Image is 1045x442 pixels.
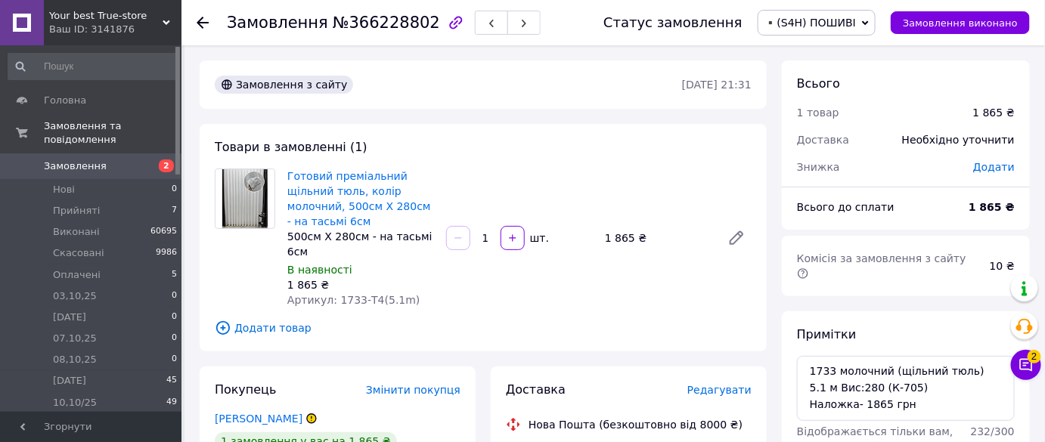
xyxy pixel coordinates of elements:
span: Покупець [215,382,277,397]
button: Чат з покупцем2 [1011,350,1041,380]
span: 1 товар [797,107,839,119]
span: Your best True-store [49,9,163,23]
span: Замовлення [227,14,328,32]
time: [DATE] 21:31 [682,79,752,91]
div: Нова Пошта (безкоштовно від 8000 ₴) [525,417,746,432]
a: [PERSON_NAME] [215,413,302,425]
div: шт. [526,230,550,246]
span: 10,10/25 [53,396,97,410]
span: Всього [797,76,840,91]
span: 232 / 300 [971,425,1015,437]
span: Артикул: 1733-Т4(5.1m) [287,294,420,306]
span: Доставка [797,134,849,146]
span: 0 [172,183,177,196]
span: 0 [172,289,177,303]
span: Замовлення [44,159,107,173]
span: 0 [172,353,177,366]
span: Виконані [53,225,100,239]
span: Примітки [797,327,856,342]
span: Доставка [506,382,566,397]
input: Пошук [8,53,178,80]
div: 1 865 ₴ [973,105,1015,120]
span: Редагувати [687,384,752,396]
div: Повернутися назад [197,15,209,30]
span: [DATE] [53,311,86,324]
div: 1 865 ₴ [599,227,715,249]
span: Змінити покупця [366,384,460,396]
span: ▪️(S4H) ПОШИВІ [764,17,856,29]
a: Редагувати [721,223,752,253]
div: Необхідно уточнити [893,123,1024,156]
span: 0 [172,311,177,324]
div: Замовлення з сайту [215,76,353,94]
span: Оплачені [53,268,101,282]
span: 07.10,25 [53,332,97,345]
span: Головна [44,94,86,107]
span: Знижка [797,161,840,173]
span: 7 [172,204,177,218]
span: 9986 [156,246,177,260]
span: 03,10,25 [53,289,97,303]
span: Замовлення та повідомлення [44,119,181,147]
span: 2 [159,159,174,172]
span: Всього до сплати [797,201,895,213]
span: 0 [172,332,177,345]
span: Комісія за замовлення з сайту [797,252,969,280]
span: 49 [166,396,177,410]
span: Замовлення виконано [903,17,1018,29]
img: Готовий преміальний щільний тюль, колір молочний, 500см Х 280см - на тасьмі 6см [222,169,267,228]
span: Додати товар [215,320,752,336]
span: Нові [53,183,75,196]
span: 08,10,25 [53,353,97,366]
div: Статус замовлення [603,15,743,30]
span: 2 [1028,350,1041,363]
b: 1 865 ₴ [969,201,1015,213]
span: Прийняті [53,204,100,218]
span: Товари в замовленні (1) [215,140,367,154]
span: Додати [973,161,1015,173]
textarea: 1733 молочний (щільний тюль) 5.1 м Вис:280 (К-705) Наложка- 1865 грн [797,356,1015,421]
span: 45 [166,374,177,388]
span: №366228802 [333,14,440,32]
div: 10 ₴ [981,249,1024,283]
button: Замовлення виконано [891,11,1030,34]
a: Готовий преміальний щільний тюль, колір молочний, 500см Х 280см - на тасьмі 6см [287,170,431,227]
div: Ваш ID: 3141876 [49,23,181,36]
span: В наявності [287,264,352,276]
span: Скасовані [53,246,104,260]
span: 5 [172,268,177,282]
span: [DATE] [53,374,86,388]
div: 1 865 ₴ [287,277,434,292]
span: 60695 [150,225,177,239]
div: 500см Х 280см - на тасьмі 6см [287,229,434,259]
